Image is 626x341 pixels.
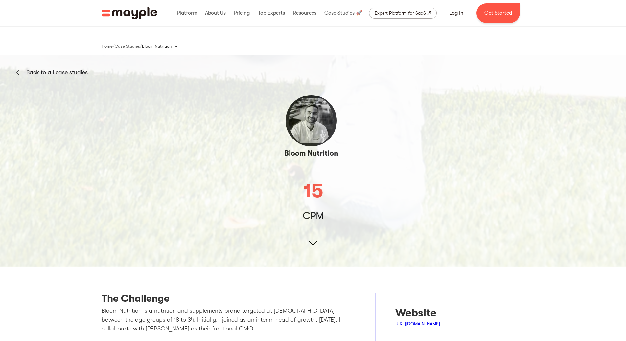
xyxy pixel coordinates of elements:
div: Pricing [232,3,251,24]
div: Bloom Nutrition [142,43,172,50]
div: Resources [291,3,318,24]
img: Mayple logo [102,7,157,19]
div: About Us [203,3,227,24]
div: / [113,43,115,50]
a: Back to all case studies [26,68,88,76]
a: Home [102,42,113,50]
div: Expert Platform for SaaS [375,9,426,17]
a: Expert Platform for SaaS [369,8,437,19]
div: / [140,43,142,50]
p: Bloom Nutrition is a nutrition and supplements brand targeted at [DEMOGRAPHIC_DATA] between the a... [102,307,356,333]
a: Get Started [476,3,520,23]
h3: The Challenge [102,293,356,307]
div: Bloom Nutrition [142,40,185,53]
div: Website [395,307,524,320]
a: Log In [441,5,471,21]
a: [URL][DOMAIN_NAME] [395,321,440,326]
a: Case Studies [115,42,140,50]
a: home [102,7,157,19]
div: Platform [175,3,199,24]
div: Top Experts [256,3,287,24]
